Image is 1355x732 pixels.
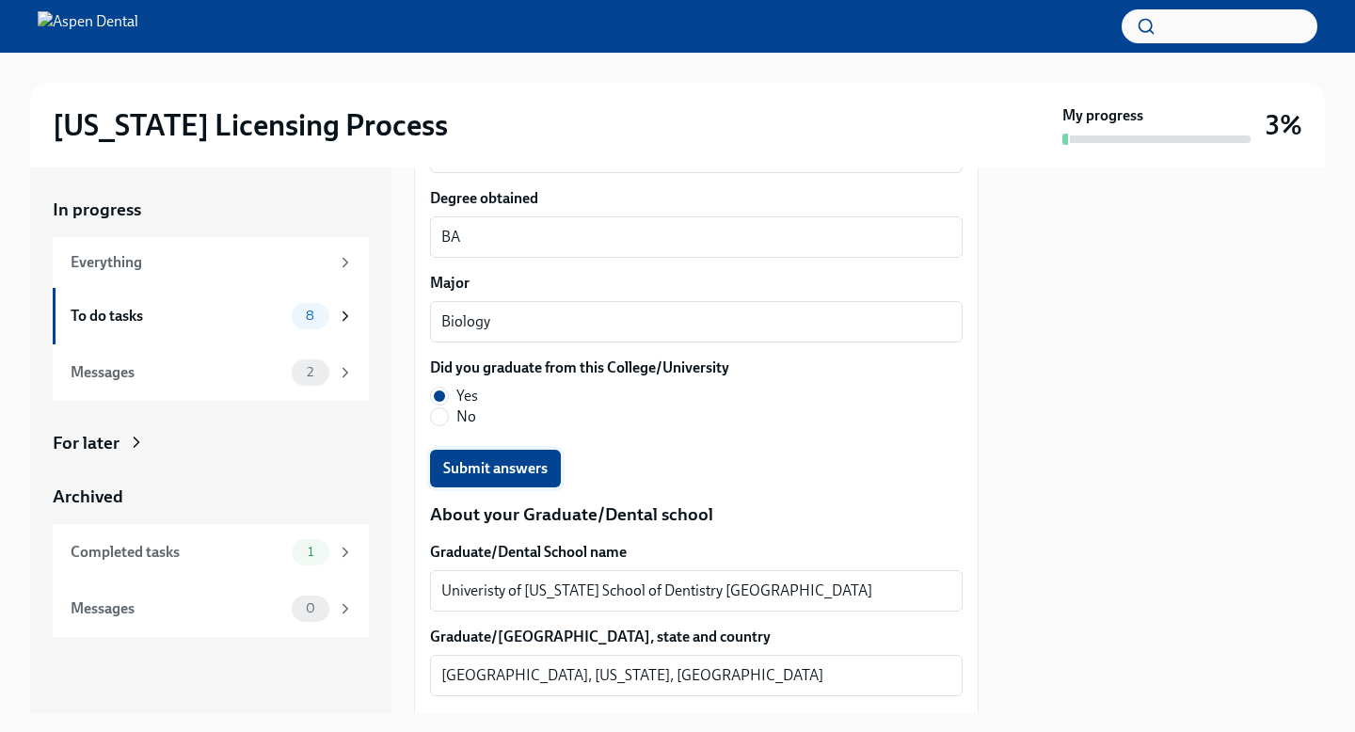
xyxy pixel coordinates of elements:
[53,431,369,455] a: For later
[430,542,963,563] label: Graduate/Dental School name
[430,502,963,527] p: About your Graduate/Dental school
[295,601,327,615] span: 0
[71,252,329,273] div: Everything
[38,11,138,41] img: Aspen Dental
[295,365,325,379] span: 2
[53,106,448,144] h2: [US_STATE] Licensing Process
[71,362,284,383] div: Messages
[443,459,548,478] span: Submit answers
[71,306,284,326] div: To do tasks
[1266,108,1302,142] h3: 3%
[295,309,326,323] span: 8
[441,580,951,602] textarea: Univeristy of [US_STATE] School of Dentistry [GEOGRAPHIC_DATA]
[441,664,951,687] textarea: [GEOGRAPHIC_DATA], [US_STATE], [GEOGRAPHIC_DATA]
[441,226,951,248] textarea: BA
[456,386,478,406] span: Yes
[53,581,369,637] a: Messages0
[53,237,369,288] a: Everything
[53,198,369,222] a: In progress
[53,431,120,455] div: For later
[430,358,729,378] label: Did you graduate from this College/University
[430,627,963,647] label: Graduate/[GEOGRAPHIC_DATA], state and country
[430,273,963,294] label: Major
[430,450,561,487] button: Submit answers
[53,524,369,581] a: Completed tasks1
[456,406,476,427] span: No
[53,344,369,401] a: Messages2
[296,545,325,559] span: 1
[53,485,369,509] a: Archived
[430,188,963,209] label: Degree obtained
[71,542,284,563] div: Completed tasks
[71,598,284,619] div: Messages
[1062,105,1143,126] strong: My progress
[430,711,963,732] label: Between which dates did you attend this College/University?
[53,288,369,344] a: To do tasks8
[441,310,951,333] textarea: Biology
